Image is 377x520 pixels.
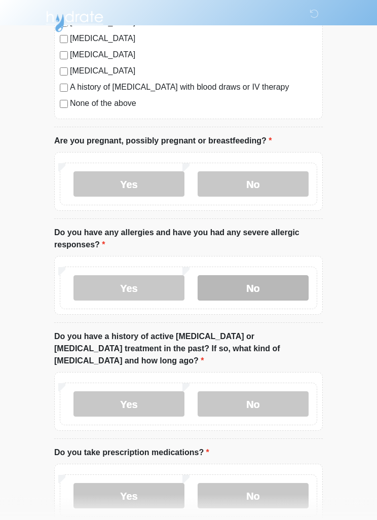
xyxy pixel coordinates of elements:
label: Yes [73,484,184,509]
label: A history of [MEDICAL_DATA] with blood draws or IV therapy [70,82,317,94]
label: No [198,484,309,509]
label: Do you have any allergies and have you had any severe allergic responses? [54,227,323,251]
label: Are you pregnant, possibly pregnant or breastfeeding? [54,135,272,147]
label: Do you have a history of active [MEDICAL_DATA] or [MEDICAL_DATA] treatment in the past? If so, wh... [54,331,323,367]
input: A history of [MEDICAL_DATA] with blood draws or IV therapy [60,84,68,92]
label: Yes [73,172,184,197]
label: [MEDICAL_DATA] [70,65,317,78]
label: Yes [73,392,184,417]
input: [MEDICAL_DATA] [60,68,68,76]
input: [MEDICAL_DATA] [60,52,68,60]
label: Do you take prescription medications? [54,447,209,459]
label: No [198,276,309,301]
label: [MEDICAL_DATA] [70,49,317,61]
img: Hydrate IV Bar - Scottsdale Logo [44,8,105,33]
input: None of the above [60,100,68,108]
label: No [198,392,309,417]
label: None of the above [70,98,317,110]
label: No [198,172,309,197]
label: Yes [73,276,184,301]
